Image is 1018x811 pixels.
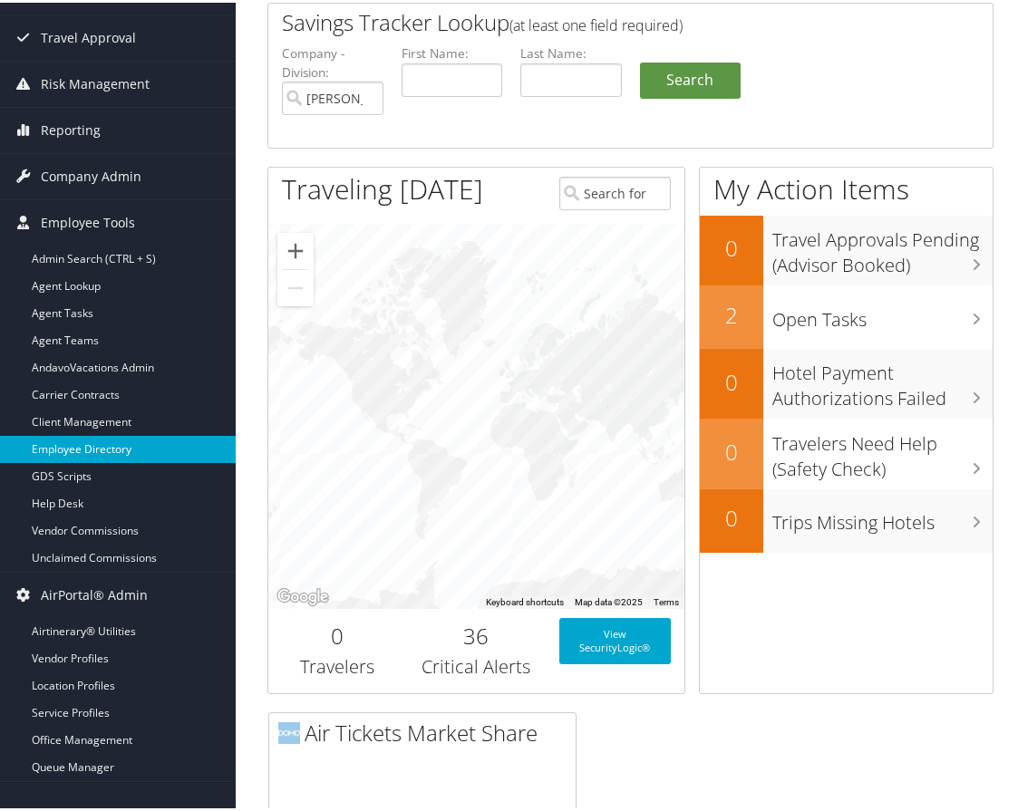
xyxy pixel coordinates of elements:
span: Company Admin [41,151,141,197]
a: Terms (opens in new tab) [654,594,679,604]
a: Open this area in Google Maps (opens a new window) [273,583,333,606]
h2: Savings Tracker Lookup [282,5,918,35]
img: domo-logo.png [278,719,300,741]
input: search accounts [282,79,383,112]
a: Search [640,60,742,96]
h2: 0 [282,618,393,649]
button: Keyboard shortcuts [486,594,564,606]
input: Search for Traveler [559,174,671,208]
span: Reporting [41,105,101,150]
button: Zoom in [277,230,314,266]
a: 0Trips Missing Hotels [700,487,993,550]
h2: Air Tickets Market Share [278,715,576,746]
span: Map data ©2025 [575,594,643,604]
h3: Travelers Need Help (Safety Check) [772,420,993,479]
img: Google [273,583,333,606]
label: Last Name: [520,42,622,60]
h3: Open Tasks [772,295,993,330]
a: 0Travel Approvals Pending (Advisor Booked) [700,213,993,283]
h1: Traveling [DATE] [282,168,483,206]
h3: Critical Alerts [421,652,532,677]
h3: Hotel Payment Authorizations Failed [772,349,993,409]
h2: 2 [700,297,763,328]
label: First Name: [402,42,503,60]
a: 2Open Tasks [700,283,993,346]
h2: 0 [700,364,763,395]
a: View SecurityLogic® [559,615,671,661]
h3: Travel Approvals Pending (Advisor Booked) [772,216,993,275]
span: Risk Management [41,59,150,104]
span: Travel Approval [41,13,136,58]
span: Employee Tools [41,198,135,243]
span: (at least one field required) [509,13,683,33]
label: Company - Division: [282,42,383,79]
a: 0Travelers Need Help (Safety Check) [700,416,993,486]
h2: 36 [421,618,532,649]
h3: Trips Missing Hotels [772,498,993,533]
h2: 0 [700,434,763,465]
h1: My Action Items [700,168,993,206]
h2: 0 [700,230,763,261]
a: 0Hotel Payment Authorizations Failed [700,346,993,416]
span: AirPortal® Admin [41,570,148,615]
button: Zoom out [277,267,314,304]
h2: 0 [700,500,763,531]
h3: Travelers [282,652,393,677]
